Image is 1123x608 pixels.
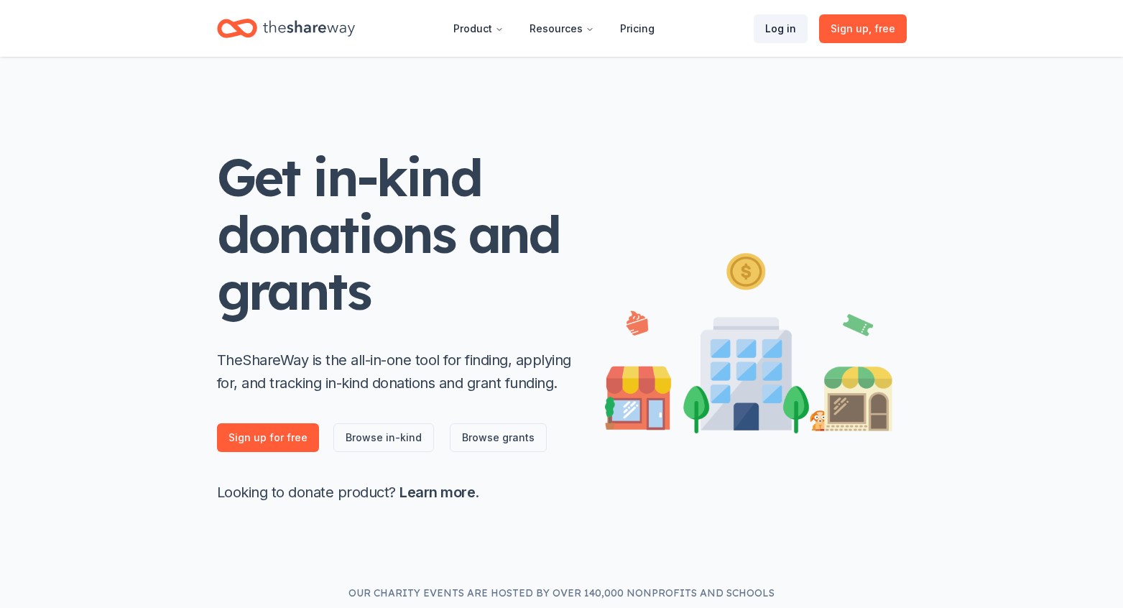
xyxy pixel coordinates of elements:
[217,349,576,395] p: TheShareWay is the all-in-one tool for finding, applying for, and tracking in-kind donations and ...
[819,14,907,43] a: Sign up, free
[217,11,355,45] a: Home
[217,481,576,504] p: Looking to donate product? .
[605,247,892,433] img: Illustration for landing page
[831,20,895,37] span: Sign up
[869,22,895,34] span: , free
[518,14,606,43] button: Resources
[609,14,666,43] a: Pricing
[333,423,434,452] a: Browse in-kind
[450,423,547,452] a: Browse grants
[217,423,319,452] a: Sign up for free
[399,484,475,501] a: Learn more
[217,149,576,320] h1: Get in-kind donations and grants
[442,11,666,45] nav: Main
[442,14,515,43] button: Product
[754,14,808,43] a: Log in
